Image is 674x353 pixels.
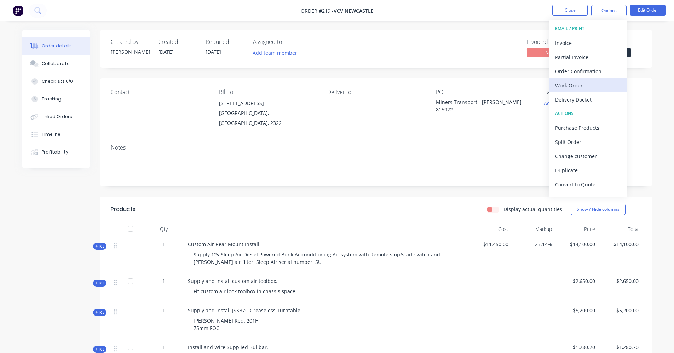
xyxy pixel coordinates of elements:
[206,39,244,45] div: Required
[468,222,512,236] div: Cost
[471,241,509,248] span: $11,450.00
[42,114,72,120] div: Linked Orders
[630,5,666,16] button: Edit Order
[555,193,620,204] div: Archive
[549,149,627,163] button: Change customer
[549,22,627,36] button: EMAIL / PRINT
[162,241,165,248] span: 1
[188,307,302,314] span: Supply and Install JSK37C Greaseless Turntable.
[549,50,627,64] button: Partial Invoice
[188,278,277,284] span: Supply and install custom air toolbox.
[93,280,106,287] div: Kit
[558,307,595,314] span: $5,200.00
[598,222,641,236] div: Total
[549,135,627,149] button: Split Order
[22,126,90,143] button: Timeline
[549,36,627,50] button: Invoice
[42,96,61,102] div: Tracking
[601,277,639,285] span: $2,650.00
[194,251,442,265] span: Supply 12v Sleep Air Diesel Powered Bunk Airconditioning Air system with Remote stop/start switch...
[549,64,627,78] button: Order Confirmation
[111,205,136,214] div: Products
[555,52,620,62] div: Partial Invoice
[95,310,104,315] span: Kit
[555,222,598,236] div: Price
[95,244,104,249] span: Kit
[549,106,627,121] button: ACTIONS
[555,123,620,133] div: Purchase Products
[93,309,106,316] div: Kit
[95,347,104,352] span: Kit
[591,5,627,16] button: Options
[253,39,324,45] div: Assigned to
[22,108,90,126] button: Linked Orders
[514,241,552,248] span: 23.14%
[219,108,316,128] div: [GEOGRAPHIC_DATA], [GEOGRAPHIC_DATA], 2322
[219,89,316,96] div: Bill to
[95,280,104,286] span: Kit
[188,344,268,351] span: Install and Wire Supplied Bullbar.
[558,241,595,248] span: $14,100.00
[558,343,595,351] span: $1,280.70
[549,121,627,135] button: Purchase Products
[527,48,569,57] span: No
[111,48,150,56] div: [PERSON_NAME]
[571,204,626,215] button: Show / Hide columns
[555,94,620,105] div: Delivery Docket
[555,24,620,33] div: EMAIL / PRINT
[334,7,374,14] a: VCV Newcastle
[93,243,106,250] div: Kit
[42,78,73,85] div: Checklists 0/0
[503,206,562,213] label: Display actual quantities
[549,191,627,206] button: Archive
[555,109,620,118] div: ACTIONS
[194,288,295,295] span: Fit custom air look toolbox in chassis space
[549,163,627,177] button: Duplicate
[327,89,424,96] div: Deliver to
[527,39,580,45] div: Invoiced
[601,343,639,351] span: $1,280.70
[511,222,555,236] div: Markup
[555,151,620,161] div: Change customer
[22,37,90,55] button: Order details
[549,92,627,106] button: Delivery Docket
[42,43,72,49] div: Order details
[188,241,259,248] span: Custom Air Rear Mount Install
[436,89,533,96] div: PO
[93,346,106,353] div: Kit
[194,317,259,331] span: [PERSON_NAME] Red. 201H 75mm FOC
[22,55,90,73] button: Collaborate
[42,149,68,155] div: Profitability
[552,5,588,16] button: Close
[540,98,573,108] button: Add labels
[558,277,595,285] span: $2,650.00
[22,73,90,90] button: Checklists 0/0
[555,38,620,48] div: Invoice
[219,98,316,108] div: [STREET_ADDRESS]
[549,78,627,92] button: Work Order
[111,89,208,96] div: Contact
[555,179,620,190] div: Convert to Quote
[162,343,165,351] span: 1
[13,5,23,16] img: Factory
[601,241,639,248] span: $14,100.00
[162,277,165,285] span: 1
[22,143,90,161] button: Profitability
[111,39,150,45] div: Created by
[549,177,627,191] button: Convert to Quote
[555,80,620,91] div: Work Order
[555,66,620,76] div: Order Confirmation
[301,7,334,14] span: Order #219 -
[22,90,90,108] button: Tracking
[162,307,165,314] span: 1
[555,137,620,147] div: Split Order
[544,89,641,96] div: Labels
[436,98,524,113] div: Miners Transport - [PERSON_NAME] 815922
[555,165,620,175] div: Duplicate
[253,48,301,58] button: Add team member
[249,48,301,58] button: Add team member
[111,144,641,151] div: Notes
[158,39,197,45] div: Created
[143,222,185,236] div: Qty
